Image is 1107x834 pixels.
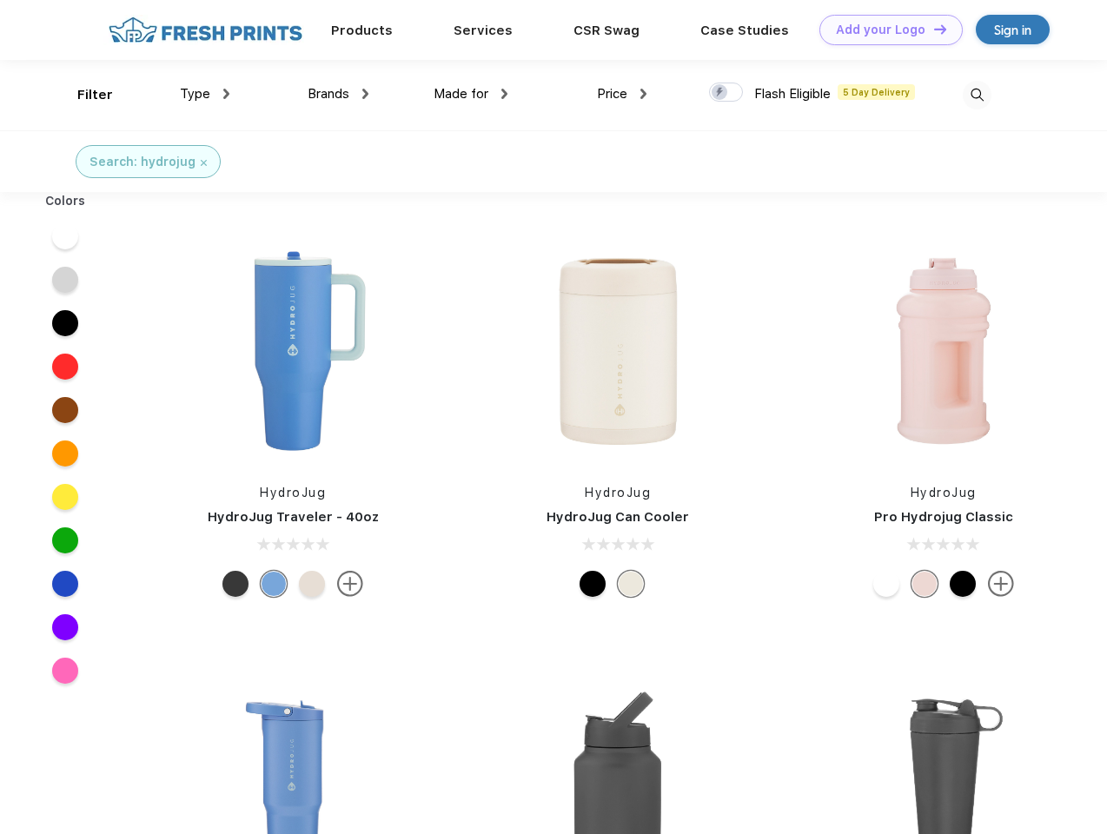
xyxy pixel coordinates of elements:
[261,571,287,597] div: Riptide
[32,192,99,210] div: Colors
[640,89,646,99] img: dropdown.png
[547,509,689,525] a: HydroJug Can Cooler
[434,86,488,102] span: Made for
[873,571,899,597] div: White
[836,23,925,37] div: Add your Logo
[260,486,326,500] a: HydroJug
[911,486,977,500] a: HydroJug
[994,20,1031,40] div: Sign in
[201,160,207,166] img: filter_cancel.svg
[223,89,229,99] img: dropdown.png
[362,89,368,99] img: dropdown.png
[222,571,249,597] div: Black
[89,153,196,171] div: Search: hydrojug
[988,571,1014,597] img: more.svg
[754,86,831,102] span: Flash Eligible
[874,509,1013,525] a: Pro Hydrojug Classic
[502,235,733,467] img: func=resize&h=266
[963,81,991,109] img: desktop_search.svg
[331,23,393,38] a: Products
[976,15,1050,44] a: Sign in
[208,509,379,525] a: HydroJug Traveler - 40oz
[337,571,363,597] img: more.svg
[77,85,113,105] div: Filter
[618,571,644,597] div: Cream
[103,15,308,45] img: fo%20logo%202.webp
[597,86,627,102] span: Price
[911,571,938,597] div: Pink Sand
[299,571,325,597] div: Cream
[580,571,606,597] div: Black
[308,86,349,102] span: Brands
[585,486,651,500] a: HydroJug
[177,235,408,467] img: func=resize&h=266
[501,89,507,99] img: dropdown.png
[934,24,946,34] img: DT
[180,86,210,102] span: Type
[838,84,915,100] span: 5 Day Delivery
[828,235,1059,467] img: func=resize&h=266
[950,571,976,597] div: Black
